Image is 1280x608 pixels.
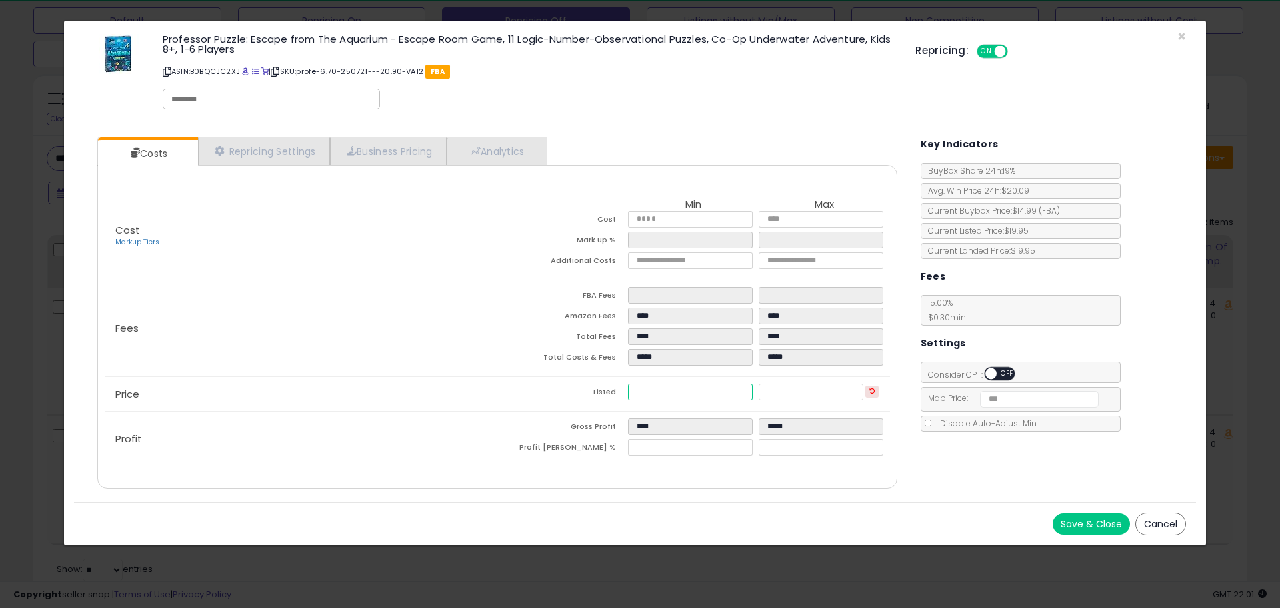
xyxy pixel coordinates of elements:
[497,418,628,439] td: Gross Profit
[105,434,497,444] p: Profit
[921,297,966,323] span: 15.00 %
[115,237,159,247] a: Markup Tiers
[759,199,889,211] th: Max
[447,137,545,165] a: Analytics
[198,137,330,165] a: Repricing Settings
[1012,205,1060,216] span: $14.99
[105,225,497,248] p: Cost
[497,252,628,273] td: Additional Costs
[163,61,895,82] p: ASIN: B0BQCJC2XJ | SKU: profe-6.70-250721---20.90-VA12
[921,185,1029,196] span: Avg. Win Price 24h: $20.09
[497,287,628,308] td: FBA Fees
[933,418,1037,429] span: Disable Auto-Adjust Min
[497,349,628,370] td: Total Costs & Fees
[99,34,139,74] img: 51bRIvSXV+L._SL60_.jpg
[497,439,628,460] td: Profit [PERSON_NAME] %
[497,328,628,349] td: Total Fees
[921,136,999,153] h5: Key Indicators
[921,245,1035,256] span: Current Landed Price: $19.95
[497,384,628,404] td: Listed
[261,66,269,77] a: Your listing only
[497,308,628,328] td: Amazon Fees
[921,205,1060,216] span: Current Buybox Price:
[997,368,1018,380] span: OFF
[1006,46,1027,57] span: OFF
[1135,513,1186,535] button: Cancel
[921,392,1099,404] span: Map Price:
[105,389,497,400] p: Price
[921,369,1033,380] span: Consider CPT:
[978,46,995,57] span: ON
[497,211,628,232] td: Cost
[1177,27,1186,46] span: ×
[163,34,895,54] h3: Professor Puzzle: Escape from The Aquarium - Escape Room Game, 11 Logic-Number-Observational Puzz...
[330,137,447,165] a: Business Pricing
[921,335,966,352] h5: Settings
[921,165,1015,176] span: BuyBox Share 24h: 19%
[425,65,450,79] span: FBA
[921,268,946,285] h5: Fees
[921,312,966,323] span: $0.30 min
[497,232,628,252] td: Mark up %
[252,66,259,77] a: All offer listings
[1039,205,1060,216] span: ( FBA )
[628,199,759,211] th: Min
[242,66,249,77] a: BuyBox page
[921,225,1029,236] span: Current Listed Price: $19.95
[105,323,497,334] p: Fees
[915,45,969,56] h5: Repricing:
[1053,513,1130,535] button: Save & Close
[98,140,197,167] a: Costs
